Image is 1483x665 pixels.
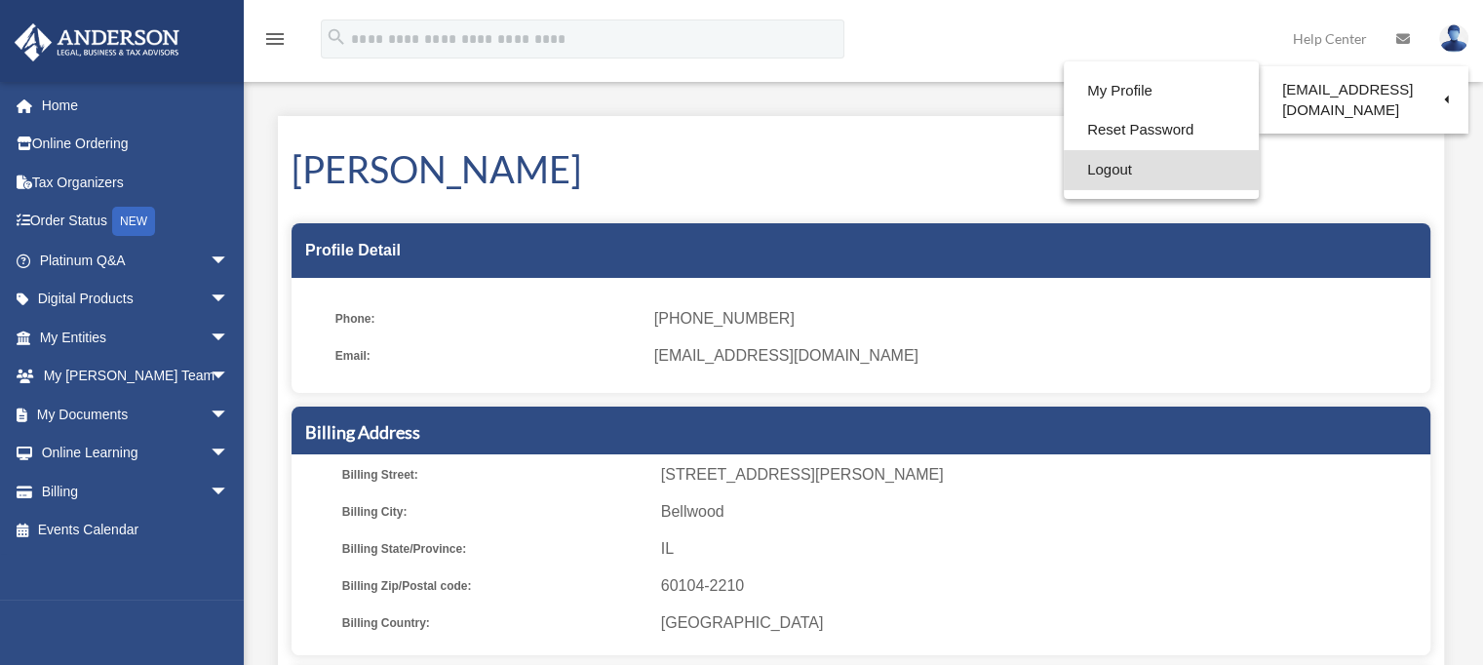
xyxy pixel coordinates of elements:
[210,434,249,474] span: arrow_drop_down
[342,609,647,637] span: Billing Country:
[342,461,647,489] span: Billing Street:
[210,395,249,435] span: arrow_drop_down
[342,498,647,526] span: Billing City:
[292,223,1430,278] div: Profile Detail
[14,511,258,550] a: Events Calendar
[14,241,258,280] a: Platinum Q&Aarrow_drop_down
[1064,110,1259,150] a: Reset Password
[14,395,258,434] a: My Documentsarrow_drop_down
[661,572,1424,600] span: 60104-2210
[661,609,1424,637] span: [GEOGRAPHIC_DATA]
[112,207,155,236] div: NEW
[14,280,258,319] a: Digital Productsarrow_drop_down
[14,202,258,242] a: Order StatusNEW
[326,26,347,48] i: search
[14,318,258,357] a: My Entitiesarrow_drop_down
[14,163,258,202] a: Tax Organizers
[1064,71,1259,111] a: My Profile
[9,23,185,61] img: Anderson Advisors Platinum Portal
[661,461,1424,489] span: [STREET_ADDRESS][PERSON_NAME]
[654,305,1417,332] span: [PHONE_NUMBER]
[14,125,258,164] a: Online Ordering
[263,27,287,51] i: menu
[342,572,647,600] span: Billing Zip/Postal code:
[14,86,258,125] a: Home
[1064,150,1259,190] a: Logout
[14,472,258,511] a: Billingarrow_drop_down
[661,498,1424,526] span: Bellwood
[1439,24,1468,53] img: User Pic
[14,357,258,396] a: My [PERSON_NAME] Teamarrow_drop_down
[305,420,1417,445] h5: Billing Address
[210,241,249,281] span: arrow_drop_down
[14,434,258,473] a: Online Learningarrow_drop_down
[210,472,249,512] span: arrow_drop_down
[210,357,249,397] span: arrow_drop_down
[654,342,1417,370] span: [EMAIL_ADDRESS][DOMAIN_NAME]
[335,342,641,370] span: Email:
[263,34,287,51] a: menu
[335,305,641,332] span: Phone:
[292,143,1430,195] h1: [PERSON_NAME]
[342,535,647,563] span: Billing State/Province:
[1259,71,1468,129] a: [EMAIL_ADDRESS][DOMAIN_NAME]
[210,318,249,358] span: arrow_drop_down
[210,280,249,320] span: arrow_drop_down
[661,535,1424,563] span: IL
